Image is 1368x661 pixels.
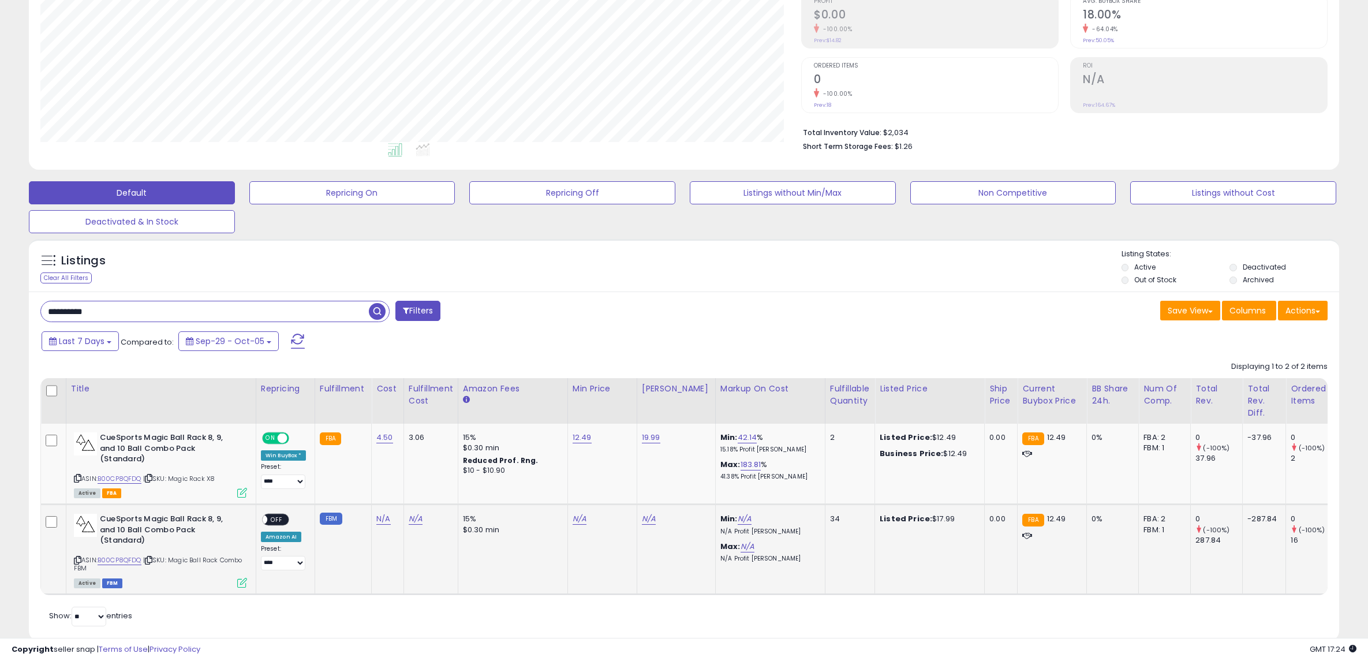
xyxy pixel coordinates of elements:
[573,513,586,525] a: N/A
[1229,305,1266,316] span: Columns
[642,513,656,525] a: N/A
[98,474,141,484] a: B00CP8QFDQ
[102,578,123,588] span: FBM
[1083,102,1115,109] small: Prev: 164.67%
[100,432,240,468] b: CueSports Magic Ball Rack 8, 9, and 10 Ball Combo Pack (Standard)
[1083,8,1327,24] h2: 18.00%
[40,272,92,283] div: Clear All Filters
[261,532,301,542] div: Amazon AI
[910,181,1116,204] button: Non Competitive
[1122,249,1340,260] p: Listing States:
[74,432,247,496] div: ASIN:
[463,443,559,453] div: $0.30 min
[690,181,896,204] button: Listings without Min/Max
[1092,432,1130,443] div: 0%
[1047,432,1066,443] span: 12.49
[1291,535,1337,546] div: 16
[573,383,632,395] div: Min Price
[1291,453,1337,464] div: 2
[803,125,1319,139] li: $2,034
[1203,525,1229,535] small: (-100%)
[1083,37,1114,44] small: Prev: 50.05%
[1088,25,1118,33] small: -64.04%
[29,181,235,204] button: Default
[1310,644,1356,655] span: 2025-10-13 17:24 GMT
[1299,525,1325,535] small: (-100%)
[1243,262,1286,272] label: Deactivated
[61,253,106,269] h5: Listings
[1134,262,1156,272] label: Active
[320,432,341,445] small: FBA
[720,459,741,470] b: Max:
[395,301,440,321] button: Filters
[1222,301,1276,320] button: Columns
[409,432,449,443] div: 3.06
[12,644,54,655] strong: Copyright
[74,514,247,587] div: ASIN:
[895,141,913,152] span: $1.26
[1143,443,1182,453] div: FBM: 1
[720,432,816,454] div: %
[102,488,122,498] span: FBA
[196,335,264,347] span: Sep-29 - Oct-05
[741,459,761,470] a: 183.81
[1195,535,1242,546] div: 287.84
[1022,514,1044,526] small: FBA
[409,513,423,525] a: N/A
[1291,383,1333,407] div: Ordered Items
[1083,63,1327,69] span: ROI
[814,102,831,109] small: Prev: 18
[1143,525,1182,535] div: FBM: 1
[1247,383,1281,419] div: Total Rev. Diff.
[720,460,816,481] div: %
[376,513,390,525] a: N/A
[830,383,870,407] div: Fulfillable Quantity
[1092,383,1134,407] div: BB Share 24h.
[715,378,825,424] th: The percentage added to the cost of goods (COGS) that forms the calculator for Min & Max prices.
[74,578,100,588] span: All listings currently available for purchase on Amazon
[642,383,711,395] div: [PERSON_NAME]
[463,432,559,443] div: 15%
[803,141,893,151] b: Short Term Storage Fees:
[814,63,1058,69] span: Ordered Items
[287,434,306,443] span: OFF
[261,463,306,488] div: Preset:
[99,644,148,655] a: Terms of Use
[1291,432,1337,443] div: 0
[1299,443,1325,453] small: (-100%)
[1160,301,1220,320] button: Save View
[720,473,816,481] p: 41.38% Profit [PERSON_NAME]
[880,432,975,443] div: $12.49
[12,644,200,655] div: seller snap | |
[720,513,738,524] b: Min:
[98,555,141,565] a: B00CP8QFDQ
[121,337,174,348] span: Compared to:
[74,488,100,498] span: All listings currently available for purchase on Amazon
[49,610,132,621] span: Show: entries
[720,541,741,552] b: Max:
[1195,383,1238,407] div: Total Rev.
[1130,181,1336,204] button: Listings without Cost
[29,210,235,233] button: Deactivated & In Stock
[880,383,980,395] div: Listed Price
[880,514,975,524] div: $17.99
[463,383,563,395] div: Amazon Fees
[819,89,852,98] small: -100.00%
[320,383,367,395] div: Fulfillment
[376,383,399,395] div: Cost
[573,432,592,443] a: 12.49
[1195,514,1242,524] div: 0
[738,513,752,525] a: N/A
[720,432,738,443] b: Min:
[59,335,104,347] span: Last 7 Days
[42,331,119,351] button: Last 7 Days
[74,432,97,455] img: 41Oy4DweHPL._SL40_.jpg
[720,555,816,563] p: N/A Profit [PERSON_NAME]
[1231,361,1328,372] div: Displaying 1 to 2 of 2 items
[720,528,816,536] p: N/A Profit [PERSON_NAME]
[261,450,306,461] div: Win BuyBox *
[1247,432,1277,443] div: -37.96
[1022,383,1082,407] div: Current Buybox Price
[1247,514,1277,524] div: -287.84
[1047,513,1066,524] span: 12.49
